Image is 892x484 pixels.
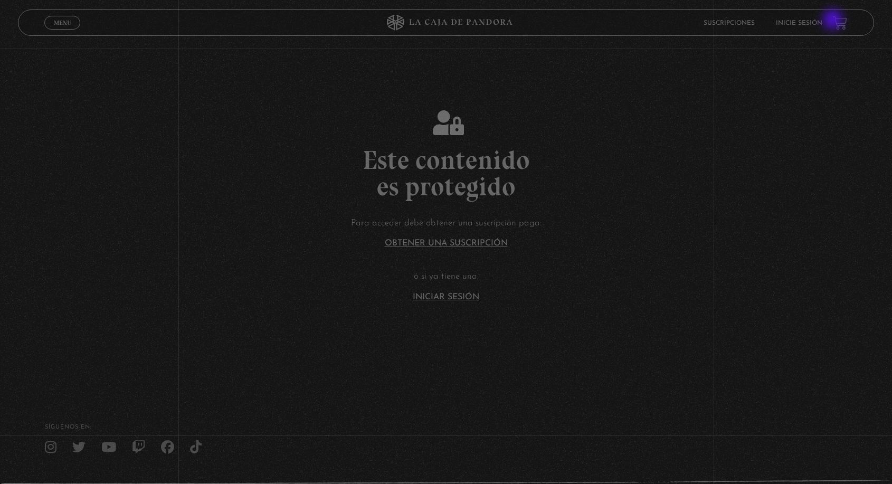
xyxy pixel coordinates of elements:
[54,20,71,26] span: Menu
[385,239,508,248] a: Obtener una suscripción
[413,293,479,301] a: Iniciar Sesión
[704,20,755,26] a: Suscripciones
[833,16,847,30] a: View your shopping cart
[776,20,822,26] a: Inicie sesión
[50,29,75,36] span: Cerrar
[45,424,848,430] h4: SÍguenos en:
